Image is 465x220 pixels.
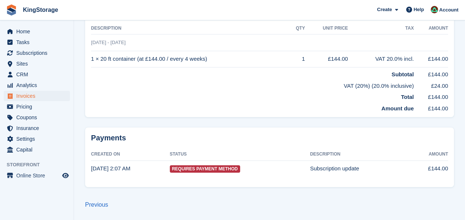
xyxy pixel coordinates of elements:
a: menu [4,123,70,133]
a: menu [4,59,70,69]
span: Tasks [16,37,61,47]
span: Insurance [16,123,61,133]
td: Subscription update [310,160,408,177]
td: £24.00 [414,79,448,90]
a: menu [4,37,70,47]
span: [DATE] - [DATE] [91,40,125,45]
strong: Total [401,94,414,100]
span: Requires Payment Method [170,165,240,173]
a: KingStorage [20,4,61,16]
span: Storefront [7,161,74,169]
a: menu [4,112,70,123]
a: Preview store [61,171,70,180]
a: menu [4,170,70,181]
span: Subscriptions [16,48,61,58]
a: menu [4,144,70,155]
td: £144.00 [414,67,448,79]
span: Online Store [16,170,61,181]
span: CRM [16,69,61,80]
img: stora-icon-8386f47178a22dfd0bd8f6a31ec36ba5ce8667c1dd55bd0f319d3a0aa187defe.svg [6,4,17,16]
a: menu [4,26,70,37]
th: Amount [408,149,448,160]
td: £144.00 [414,101,448,113]
a: menu [4,91,70,101]
td: 1 × 20 ft container (at £144.00 / every 4 weeks) [91,51,289,67]
strong: Subtotal [391,71,414,77]
th: Unit Price [305,23,348,34]
td: £144.00 [305,51,348,67]
time: 2025-09-19 01:07:43 UTC [91,165,130,171]
span: Coupons [16,112,61,123]
th: Created On [91,149,170,160]
td: VAT (20%) (20.0% inclusive) [91,79,414,90]
span: Home [16,26,61,37]
a: Previous [85,201,108,208]
th: Amount [414,23,448,34]
strong: Amount due [381,105,414,111]
a: menu [4,101,70,112]
div: VAT 20.0% incl. [348,55,414,63]
td: £144.00 [414,51,448,67]
a: menu [4,69,70,80]
a: menu [4,48,70,58]
th: QTY [289,23,305,34]
th: Description [310,149,408,160]
th: Description [91,23,289,34]
span: Pricing [16,101,61,112]
span: Help [414,6,424,13]
th: Status [170,149,310,160]
span: Invoices [16,91,61,101]
td: £144.00 [414,90,448,101]
a: menu [4,134,70,144]
span: Account [439,6,458,14]
img: John King [431,6,438,13]
span: Sites [16,59,61,69]
td: £144.00 [408,160,448,177]
span: Capital [16,144,61,155]
span: Analytics [16,80,61,90]
td: 1 [289,51,305,67]
span: Create [377,6,392,13]
a: menu [4,80,70,90]
span: Settings [16,134,61,144]
h2: Payments [91,133,448,143]
th: Tax [348,23,414,34]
